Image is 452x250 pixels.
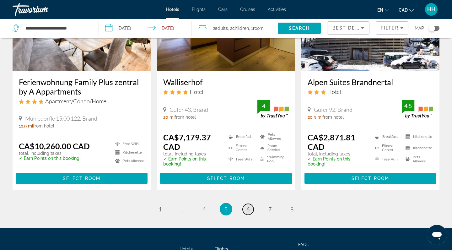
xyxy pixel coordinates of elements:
a: Activities [268,7,286,12]
span: Hotel [190,88,203,95]
li: Free WiFi [225,155,257,163]
div: 4 [257,102,270,110]
button: Select Room [160,173,292,184]
span: 4 [202,206,206,213]
li: Fitness Center [372,144,402,152]
span: , 1 [249,24,264,33]
a: Select Room [16,174,148,181]
div: 3 star Hotel [308,88,433,95]
span: 19.9 mi [19,123,33,128]
img: TrustYou guest rating badge [402,100,433,118]
button: Change language [377,5,389,14]
p: total, including taxes [163,151,221,156]
a: Ferienwohnung Family Plus zentral by A Appartments [19,77,144,96]
span: Adults [215,26,228,31]
span: 1 [159,206,162,213]
span: Select Room [207,176,245,181]
span: HH [427,6,435,13]
li: Fitness Center [225,144,257,152]
span: 5 [224,206,228,213]
span: 6 [246,206,250,213]
span: 20 mi [163,115,175,120]
span: Hotel [327,88,341,95]
span: 2 [213,24,228,33]
button: Search [278,23,321,34]
span: , 2 [228,24,249,33]
li: Kitchenette [402,144,433,152]
a: Cruises [240,7,255,12]
button: Toggle map [424,25,439,31]
button: User Menu [423,3,439,16]
span: 20.3 mi [308,115,322,120]
img: TrustYou guest rating badge [257,100,289,118]
input: Search hotel destination [25,24,89,33]
div: 4.5 [402,102,414,110]
iframe: Button to launch messaging window [427,225,447,245]
span: Select Room [352,176,389,181]
div: 4 star Apartment [19,98,144,105]
span: Gufer 92, Brand [314,106,352,113]
p: ✓ Earn Points on this booking! [308,156,367,166]
span: Children [232,26,249,31]
a: Travorium [13,1,75,18]
li: Free WiFi [372,155,402,163]
span: from hotel [33,123,54,128]
span: Map [415,24,424,33]
span: Gufer 43, Brand [169,106,208,113]
button: Travelers: 2 adults, 2 children [191,19,278,38]
a: Select Room [160,174,292,181]
p: total, including taxes [308,151,367,156]
div: 4 star Hotel [163,88,289,95]
a: Alpen Suites Brandnertal [308,77,433,87]
li: Kitchenette [402,133,433,141]
li: Breakfast [225,133,257,141]
ins: CA$2,871.81 CAD [308,133,355,151]
button: Select Room [304,173,436,184]
span: Search [289,26,310,31]
button: Select check in and out date [99,19,191,38]
button: Change currency [399,5,414,14]
span: Mühledörfle 15:00 122, Brand [25,115,97,122]
a: Select Room [304,174,436,181]
p: ✓ Earn Points on this booking! [163,156,221,166]
span: 8 [290,206,293,213]
li: Room Service [257,144,289,152]
nav: Pagination [13,203,439,215]
span: from hotel [175,115,196,120]
li: Pets Allowed [257,133,289,141]
a: FAQs [298,242,309,247]
ins: CA$7,179.37 CAD [163,133,211,151]
span: Best Deals [332,25,365,30]
button: Filters [376,21,408,35]
a: Flights [192,7,206,12]
a: Hotels [166,7,179,12]
a: Cars [218,7,228,12]
p: ✓ Earn Points on this booking! [19,156,90,161]
li: Pets Allowed [112,158,144,164]
span: ... [180,206,184,213]
span: CAD [399,8,408,13]
li: Kitchenette [112,150,144,155]
li: Breakfast [372,133,402,141]
span: 7 [268,206,272,213]
span: Room [253,26,264,31]
a: Walliserhof [163,77,289,87]
ins: CA$10,260.00 CAD [19,141,90,151]
button: Select Room [16,173,148,184]
li: Pets Allowed [402,155,433,163]
li: Swimming Pool [257,155,289,163]
span: from hotel [322,115,344,120]
span: Select Room [63,176,100,181]
p: total, including taxes [19,151,90,156]
span: Filter [381,25,399,30]
mat-select: Sort by [332,24,364,32]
